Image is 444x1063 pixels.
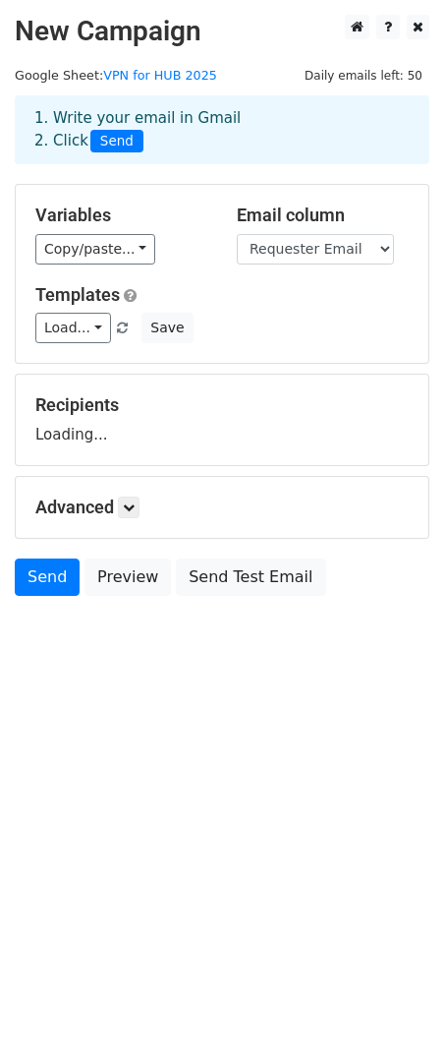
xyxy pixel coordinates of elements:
[15,68,217,83] small: Google Sheet:
[35,205,207,226] h5: Variables
[15,15,429,48] h2: New Campaign
[35,394,409,445] div: Loading...
[15,559,80,596] a: Send
[35,313,111,343] a: Load...
[298,68,429,83] a: Daily emails left: 50
[35,497,409,518] h5: Advanced
[84,559,171,596] a: Preview
[90,130,143,153] span: Send
[176,559,325,596] a: Send Test Email
[20,107,424,152] div: 1. Write your email in Gmail 2. Click
[237,205,409,226] h5: Email column
[141,313,193,343] button: Save
[35,284,120,305] a: Templates
[35,394,409,416] h5: Recipients
[298,65,429,87] span: Daily emails left: 50
[35,234,155,265] a: Copy/paste...
[103,68,217,83] a: VPN for HUB 2025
